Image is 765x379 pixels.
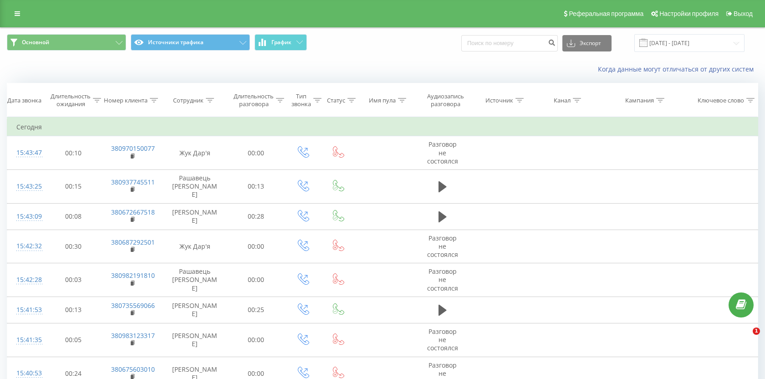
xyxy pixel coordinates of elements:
[7,34,126,51] button: Основной
[562,35,612,51] button: Экспорт
[44,169,102,203] td: 00:15
[7,97,41,104] div: Дата звонка
[44,323,102,357] td: 00:05
[51,92,91,108] div: Длительность ожидания
[162,169,227,203] td: Рашавець [PERSON_NAME]
[734,328,756,349] iframe: Intercom live chat
[485,97,513,104] div: Источник
[162,203,227,230] td: [PERSON_NAME]
[173,97,204,104] div: Сотрудник
[227,203,285,230] td: 00:28
[327,97,345,104] div: Статус
[16,301,35,319] div: 15:41:53
[427,140,458,165] span: Разговор не состоялся
[427,234,458,259] span: Разговор не состоялся
[44,203,102,230] td: 00:08
[271,39,291,46] span: График
[111,178,155,186] a: 380937745511
[427,267,458,292] span: Разговор не состоялся
[44,136,102,170] td: 00:10
[569,10,643,17] span: Реферальная программа
[111,144,155,153] a: 380970150077
[111,238,155,246] a: 380687292501
[423,92,468,108] div: Аудиозапись разговора
[554,97,571,104] div: Канал
[16,237,35,255] div: 15:42:32
[162,230,227,263] td: Жук Дар'я
[16,331,35,349] div: 15:41:35
[111,271,155,280] a: 380982191810
[16,178,35,195] div: 15:43:25
[162,263,227,297] td: Рашавець [PERSON_NAME]
[131,34,250,51] button: Источники трафика
[255,34,307,51] button: График
[291,92,311,108] div: Тип звонка
[44,297,102,323] td: 00:13
[227,136,285,170] td: 00:00
[698,97,744,104] div: Ключевое слово
[111,331,155,340] a: 380983123317
[111,208,155,216] a: 380672667518
[162,136,227,170] td: Жук Дар'я
[227,230,285,263] td: 00:00
[111,365,155,374] a: 380675603010
[162,323,227,357] td: [PERSON_NAME]
[16,144,35,162] div: 15:43:47
[427,327,458,352] span: Разговор не состоялся
[598,65,758,73] a: Когда данные могут отличаться от других систем
[625,97,654,104] div: Кампания
[734,10,753,17] span: Выход
[227,297,285,323] td: 00:25
[162,297,227,323] td: [PERSON_NAME]
[659,10,719,17] span: Настройки профиля
[44,230,102,263] td: 00:30
[753,328,760,335] span: 1
[227,323,285,357] td: 00:00
[227,169,285,203] td: 00:13
[104,97,148,104] div: Номер клиента
[234,92,274,108] div: Длительность разговора
[22,39,49,46] span: Основной
[16,271,35,289] div: 15:42:28
[111,301,155,310] a: 380735569066
[227,263,285,297] td: 00:00
[16,208,35,225] div: 15:43:09
[7,118,758,136] td: Сегодня
[369,97,396,104] div: Имя пула
[461,35,558,51] input: Поиск по номеру
[44,263,102,297] td: 00:03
